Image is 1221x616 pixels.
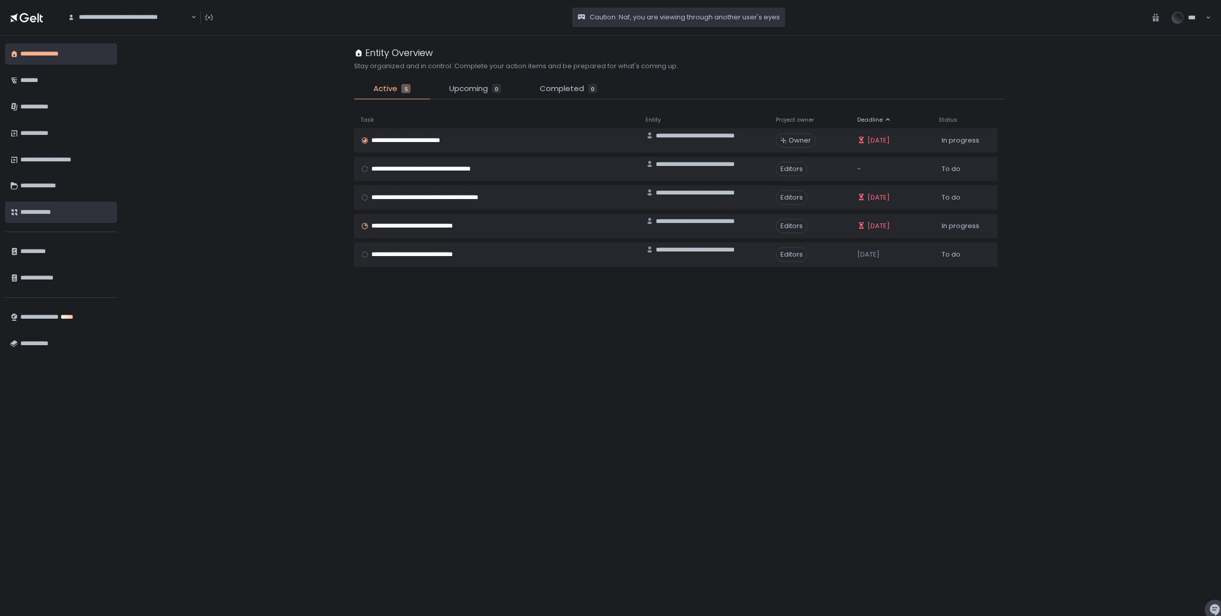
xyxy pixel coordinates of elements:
span: Active [373,83,397,95]
span: Editors [776,247,807,262]
div: 0 [492,84,501,93]
span: Upcoming [449,83,488,95]
span: To do [942,193,961,202]
span: Project owner [776,116,814,124]
span: [DATE] [867,221,890,231]
span: Owner [789,136,811,145]
span: Editors [776,190,807,205]
div: 5 [401,84,411,93]
span: Completed [540,83,584,95]
span: [DATE] [857,250,880,259]
div: Search for option [61,7,196,28]
span: Editors [776,162,807,176]
span: To do [942,250,961,259]
span: Deadline [857,116,883,124]
span: Editors [776,219,807,233]
span: [DATE] [867,136,890,145]
span: [DATE] [867,193,890,202]
div: Entity Overview [354,46,433,60]
span: Task [360,116,374,124]
span: In progress [942,221,979,231]
span: - [857,164,861,174]
div: 0 [588,84,597,93]
span: To do [942,164,961,174]
span: Entity [646,116,661,124]
h2: Stay organized and in control. Complete your action items and be prepared for what's coming up. [354,62,678,71]
span: Status [939,116,957,124]
span: Caution: Naf, you are viewing through another user's eyes [590,13,780,22]
span: In progress [942,136,979,145]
